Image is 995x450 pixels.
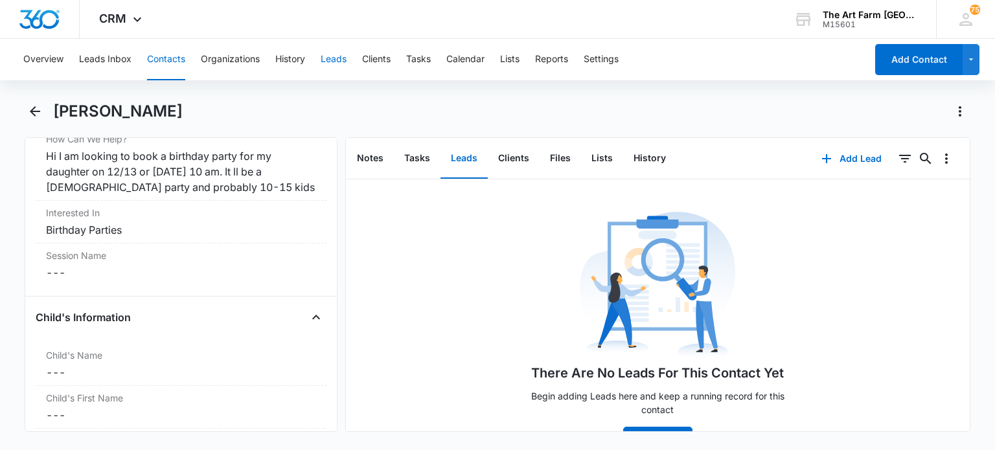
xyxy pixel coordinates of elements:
[823,10,917,20] div: account name
[808,143,895,174] button: Add Lead
[970,5,980,15] div: notifications count
[46,365,315,380] dd: ---
[46,265,315,280] dd: ---
[36,243,326,286] div: Session Name---
[36,343,326,386] div: Child's Name---
[915,148,936,169] button: Search...
[46,148,315,195] div: Hi I am looking to book a birthday party for my daughter on 12/13 or [DATE] 10 am. It ll be a [DE...
[950,101,970,122] button: Actions
[201,39,260,80] button: Organizations
[46,407,315,423] dd: ---
[540,139,581,179] button: Files
[275,39,305,80] button: History
[875,44,963,75] button: Add Contact
[46,206,315,219] label: Interested In
[46,348,315,362] label: Child's Name
[362,39,391,80] button: Clients
[53,102,183,121] h1: [PERSON_NAME]
[36,386,326,429] div: Child's First Name---
[46,249,315,262] label: Session Name
[46,222,315,238] div: Birthday Parties
[488,139,540,179] button: Clients
[99,12,126,25] span: CRM
[500,39,520,80] button: Lists
[147,39,185,80] button: Contacts
[46,132,315,146] label: How Can We Help?
[36,201,326,243] div: Interested InBirthday Parties
[970,5,980,15] span: 75
[25,101,45,122] button: Back
[394,139,440,179] button: Tasks
[521,389,794,416] p: Begin adding Leads here and keep a running record for this contact
[321,39,347,80] button: Leads
[23,39,63,80] button: Overview
[581,139,623,179] button: Lists
[440,139,488,179] button: Leads
[535,39,568,80] button: Reports
[580,208,735,363] img: No Data
[823,20,917,29] div: account id
[895,148,915,169] button: Filters
[36,127,326,201] div: How Can We Help?Hi I am looking to book a birthday party for my daughter on 12/13 or [DATE] 10 am...
[306,307,326,328] button: Close
[79,39,132,80] button: Leads Inbox
[347,139,394,179] button: Notes
[446,39,485,80] button: Calendar
[623,139,676,179] button: History
[36,309,131,325] h4: Child's Information
[46,391,315,405] label: Child's First Name
[531,363,784,383] h1: There Are No Leads For This Contact Yet
[406,39,431,80] button: Tasks
[584,39,619,80] button: Settings
[936,148,957,169] button: Overflow Menu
